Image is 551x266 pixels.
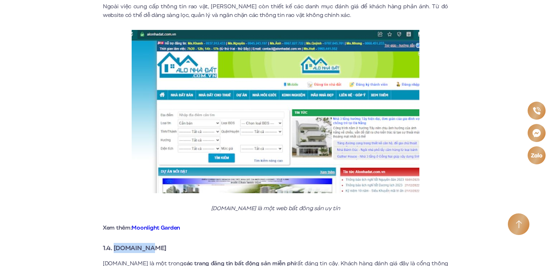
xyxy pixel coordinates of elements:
img: Zalo icon [530,153,543,158]
strong: Xem thêm: [103,224,180,232]
strong: 1.4. [DOMAIN_NAME] [103,243,167,253]
em: [DOMAIN_NAME] là một web bất đông sản uy tín [211,204,340,212]
img: Messenger icon [532,128,541,138]
img: Alonhadat.com.vn là một web bất đông sản uy tín [132,30,419,193]
a: Moonlight Garden [132,224,180,232]
img: Arrow icon [516,220,522,229]
img: Phone icon [532,107,541,115]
